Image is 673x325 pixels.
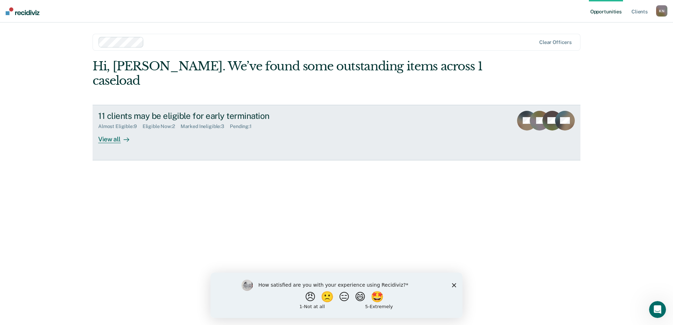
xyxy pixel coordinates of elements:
[143,123,181,129] div: Eligible Now : 2
[98,111,345,121] div: 11 clients may be eligible for early termination
[181,123,230,129] div: Marked Ineligible : 3
[656,5,667,17] div: K N
[539,39,572,45] div: Clear officers
[656,5,667,17] button: KN
[6,7,39,15] img: Recidiviz
[93,105,580,160] a: 11 clients may be eligible for early terminationAlmost Eligible:9Eligible Now:2Marked Ineligible:...
[93,59,483,88] div: Hi, [PERSON_NAME]. We’ve found some outstanding items across 1 caseload
[98,123,143,129] div: Almost Eligible : 9
[649,301,666,318] iframe: Intercom live chat
[210,273,463,318] iframe: Survey by Kim from Recidiviz
[98,129,138,143] div: View all
[230,123,257,129] div: Pending : 1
